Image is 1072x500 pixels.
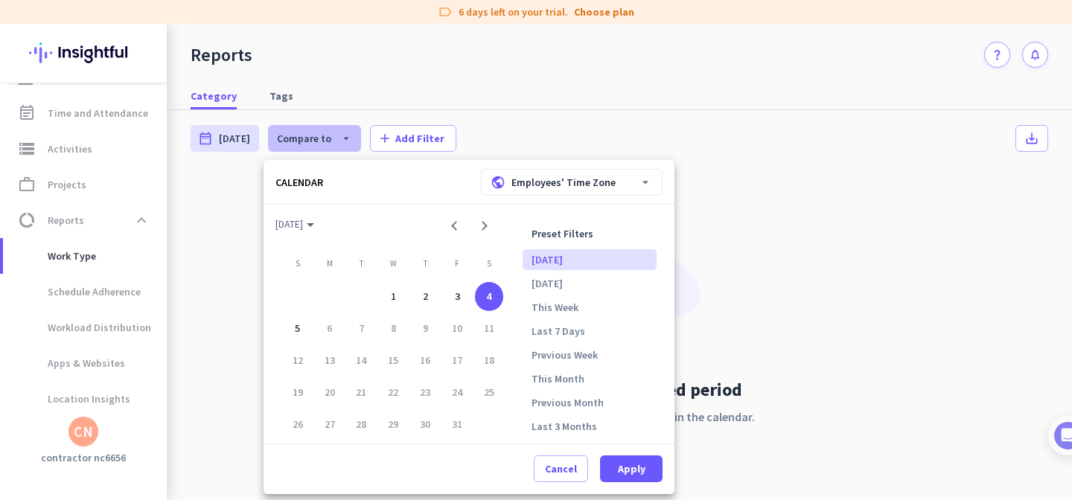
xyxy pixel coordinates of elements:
div: 5 [284,314,313,343]
td: October 7, 2025 [345,312,377,344]
span: Cancel [545,461,577,476]
div: 7 [347,314,376,343]
span: [DATE] [275,217,314,231]
th: Monday [313,258,345,275]
div: Close [261,6,288,33]
td: October 26, 2025 [281,408,313,440]
li: This Month [523,368,657,389]
div: 28 [347,410,376,439]
div: 2 [411,282,440,311]
div: 13 [315,346,344,375]
div: Initial tracking settings and how to edit them [57,315,252,345]
div: 26 [284,410,313,439]
td: October 2, 2025 [409,281,441,312]
span: Messages [86,433,138,443]
div: 9 [411,314,440,343]
button: Previous month [439,211,469,240]
div: 19 [284,378,313,407]
div: 16 [411,346,440,375]
button: Help [149,396,223,455]
div: 8 [379,314,408,343]
td: October 5, 2025 [281,312,313,344]
td: October 6, 2025 [313,312,345,344]
div: 1 [379,282,408,311]
button: Choose month and year [269,211,320,237]
img: Profile image for Tamara [53,156,77,179]
td: October 31, 2025 [441,408,473,440]
div: 20 [315,378,344,407]
td: October 12, 2025 [281,344,313,376]
span: Tasks [244,433,276,443]
td: October 1, 2025 [377,281,409,312]
td: October 15, 2025 [377,344,409,376]
td: October 27, 2025 [313,408,345,440]
td: October 9, 2025 [409,312,441,344]
i: arrow_drop_down [638,175,653,190]
div: 22 [379,378,408,407]
div: 10 [443,314,472,343]
div: 24 [443,378,472,407]
li: [DATE] [523,273,657,294]
div: Take a look at your current tracking settings and the instructions for editing them according to ... [57,351,259,414]
td: October 20, 2025 [313,376,345,408]
button: Cancel [534,455,588,482]
td: October 16, 2025 [409,344,441,376]
div: 14 [347,346,376,375]
th: Tuesday [345,258,377,275]
li: Previous Week [523,344,657,365]
i: public [491,175,505,190]
div: Add employees [28,254,270,278]
span: Apply [618,461,645,476]
div: 17 [443,346,472,375]
p: 1 of 4 done [15,196,74,211]
td: October 28, 2025 [345,408,377,440]
div: CALENDAR [275,176,323,189]
div: Add employees [57,259,252,274]
div: 18 [475,346,504,375]
td: October 13, 2025 [313,344,345,376]
div: 11 [475,314,504,343]
span: Home [22,433,52,443]
td: October 30, 2025 [409,408,441,440]
th: Saturday [473,258,505,275]
th: Wednesday [377,258,409,275]
th: Sunday [281,258,313,275]
li: Last 6 Months [523,440,657,461]
td: October 25, 2025 [473,376,505,408]
p: Preset Filters [523,222,657,245]
td: October 29, 2025 [377,408,409,440]
li: This Week [523,297,657,318]
div: 3 [443,282,472,311]
div: 4 [475,282,504,311]
div: [PERSON_NAME] from Insightful [83,160,245,175]
td: October 8, 2025 [377,312,409,344]
div: 30 [411,410,440,439]
td: October 22, 2025 [377,376,409,408]
div: 27 [315,410,344,439]
td: October 24, 2025 [441,376,473,408]
td: October 3, 2025 [441,281,473,312]
td: October 23, 2025 [409,376,441,408]
th: Friday [441,258,473,275]
div: 29 [379,410,408,439]
td: October 14, 2025 [345,344,377,376]
button: Tasks [223,396,298,455]
th: Thursday [409,258,441,275]
div: 23 [411,378,440,407]
h1: Tasks [127,7,174,32]
td: October 18, 2025 [473,344,505,376]
li: Last 7 Days [523,321,657,342]
li: [DATE] [523,249,657,270]
td: October 19, 2025 [281,376,313,408]
div: 12 [284,346,313,375]
li: Last 3 Months [523,416,657,437]
td: October 10, 2025 [441,312,473,344]
div: 🎊 Welcome to Insightful! 🎊 [21,57,277,111]
div: 15 [379,346,408,375]
li: Previous Month [523,392,657,413]
p: About 7 minutes left [176,196,283,211]
div: 6 [315,314,344,343]
button: Messages [74,396,149,455]
span: Help [174,433,198,443]
td: October 21, 2025 [345,376,377,408]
